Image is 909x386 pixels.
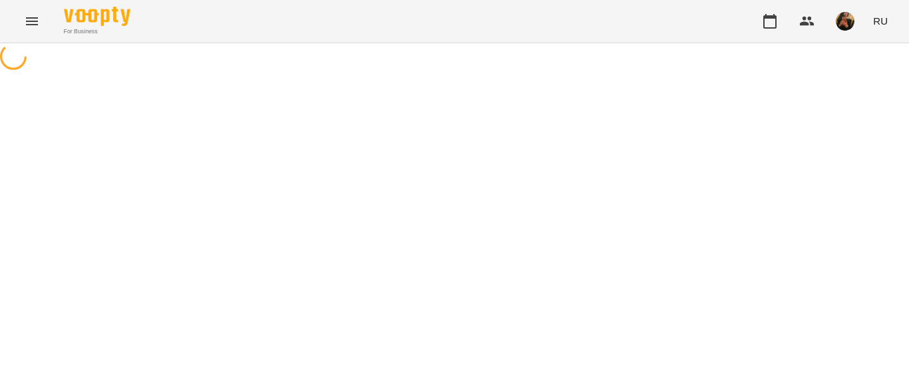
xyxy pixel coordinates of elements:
span: RU [873,14,888,28]
img: Voopty Logo [64,7,130,26]
button: Menu [16,5,48,37]
button: RU [868,9,893,33]
img: 31dd78f898df0dae31eba53c4ab4bd2d.jpg [836,12,854,31]
span: For Business [64,27,130,36]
